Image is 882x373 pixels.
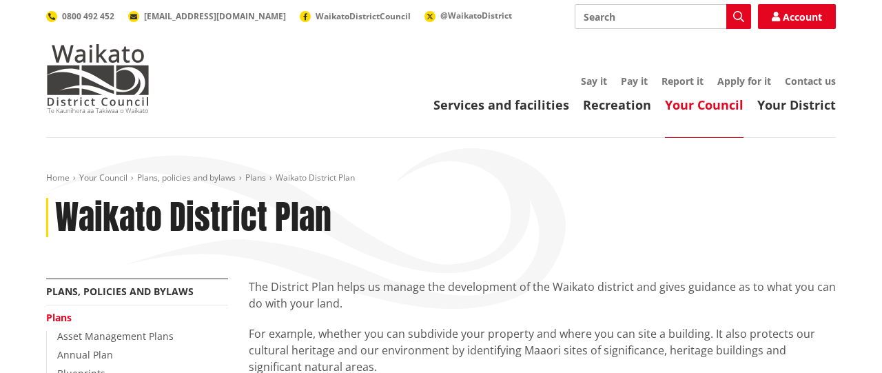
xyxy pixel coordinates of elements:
a: @WaikatoDistrict [424,10,512,21]
nav: breadcrumb [46,172,836,184]
a: WaikatoDistrictCouncil [300,10,411,22]
p: The District Plan helps us manage the development of the Waikato district and gives guidance as t... [249,279,836,312]
a: Your Council [665,97,743,113]
a: Plans [46,311,72,324]
a: Plans [245,172,266,183]
a: Your Council [79,172,127,183]
a: Say it [581,74,607,88]
a: Pay it [621,74,648,88]
a: Apply for it [717,74,771,88]
span: @WaikatoDistrict [440,10,512,21]
input: Search input [575,4,751,29]
a: Account [758,4,836,29]
a: Plans, policies and bylaws [137,172,236,183]
span: WaikatoDistrictCouncil [316,10,411,22]
a: Annual Plan [57,348,113,361]
span: Waikato District Plan [276,172,355,183]
a: [EMAIL_ADDRESS][DOMAIN_NAME] [128,10,286,22]
a: Plans, policies and bylaws [46,285,194,298]
a: Your District [757,97,836,113]
h1: Waikato District Plan [55,198,331,238]
a: Contact us [785,74,836,88]
a: 0800 492 452 [46,10,114,22]
a: Asset Management Plans [57,330,174,343]
a: Home [46,172,70,183]
a: Recreation [583,97,651,113]
a: Services and facilities [433,97,569,113]
a: Report it [661,74,704,88]
img: Waikato District Council - Te Kaunihera aa Takiwaa o Waikato [46,44,150,113]
span: [EMAIL_ADDRESS][DOMAIN_NAME] [144,10,286,22]
span: 0800 492 452 [62,10,114,22]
